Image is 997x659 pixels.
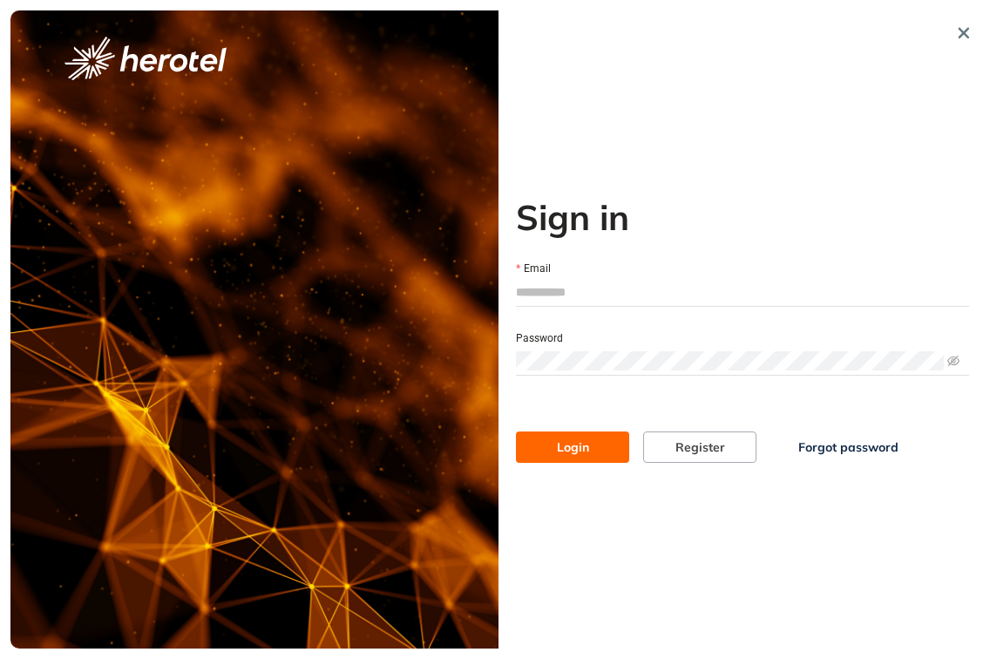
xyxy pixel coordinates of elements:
[37,37,254,80] button: logo
[516,431,629,463] button: Login
[516,279,969,305] input: Email
[516,330,563,347] label: Password
[643,431,756,463] button: Register
[516,196,969,238] h2: Sign in
[64,37,227,80] img: logo
[947,355,960,367] span: eye-invisible
[798,438,899,457] span: Forgot password
[516,261,551,277] label: Email
[770,431,926,463] button: Forgot password
[10,10,498,649] img: cover image
[557,438,589,457] span: Login
[675,438,725,457] span: Register
[516,351,944,370] input: Password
